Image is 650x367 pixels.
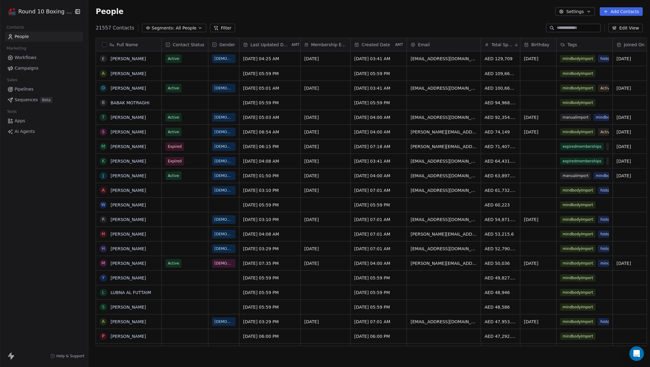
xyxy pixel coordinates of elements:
[520,38,556,51] div: Birthday
[304,173,347,179] span: [DATE]
[214,56,233,62] span: [DEMOGRAPHIC_DATA]
[354,144,403,150] span: [DATE] 07:18 AM
[243,275,297,281] span: [DATE] 05:59 PM
[593,172,616,179] span: mindbody
[411,173,477,179] span: [EMAIL_ADDRESS][DOMAIN_NAME]
[354,333,403,339] span: [DATE] 06:00 PM
[101,202,105,208] div: W
[531,42,549,48] span: Birthday
[111,130,146,134] a: [PERSON_NAME]
[560,303,595,311] span: mindbodyImport
[4,107,19,116] span: Tools
[598,260,621,267] span: mindbody
[485,129,516,135] span: AED 74,149
[485,187,516,193] span: AED 61,732.75
[485,275,516,281] span: AED 49,827.98
[96,51,162,346] div: grid
[111,305,146,310] a: [PERSON_NAME]
[598,128,628,136] span: Active Clients
[101,143,105,150] div: M
[304,187,347,193] span: [DATE]
[214,173,233,179] span: [DEMOGRAPHIC_DATA]
[243,144,297,150] span: [DATE] 06:15 PM
[485,71,516,77] span: AED 109,664.9
[4,23,27,32] span: Contacts
[354,173,403,179] span: [DATE] 04:00 AM
[243,246,297,252] span: [DATE] 03:29 PM
[598,85,628,92] span: Active Clients
[102,216,105,223] div: R
[214,246,233,252] span: [DEMOGRAPHIC_DATA]
[354,158,403,164] span: [DATE] 03:41 AM
[243,231,297,237] span: [DATE] 04:08 AM
[102,289,104,296] div: L
[176,25,196,31] span: All People
[524,56,553,62] span: [DATE]
[354,319,403,325] span: [DATE] 07:01 AM
[15,54,37,61] span: Workflows
[354,56,403,62] span: [DATE] 03:41 AM
[560,187,595,194] span: mindbodyImport
[102,187,105,193] div: A
[395,42,403,47] span: AMT
[214,216,233,223] span: [DEMOGRAPHIC_DATA]
[102,245,105,252] div: H
[485,56,516,62] span: AED 129,709
[5,63,83,73] a: Campaigns
[243,114,297,120] span: [DATE] 05:03 AM
[629,346,644,361] div: Open Intercom Messenger
[15,33,29,40] span: People
[111,86,146,91] a: [PERSON_NAME]
[492,42,513,48] span: Total Spent
[214,187,233,193] span: [DEMOGRAPHIC_DATA]
[485,319,516,325] span: AED 47,953.91
[5,32,83,42] a: People
[485,216,516,223] span: AED 54,871.04
[214,85,233,91] span: [DEMOGRAPHIC_DATA]
[485,100,516,106] span: AED 94,968.35
[560,128,595,136] span: mindbodyImport
[111,100,150,105] a: BABAK MOTRAGHI
[102,333,104,339] div: P
[485,158,516,164] span: AED 64,431.53
[243,260,297,266] span: [DATE] 07:35 PM
[214,129,233,135] span: [DEMOGRAPHIC_DATA]
[304,158,347,164] span: [DATE]
[354,231,403,237] span: [DATE] 07:01 AM
[311,42,347,48] span: Membership Expiry
[354,246,403,252] span: [DATE] 07:01 AM
[411,319,477,325] span: [EMAIL_ADDRESS][DOMAIN_NAME]
[15,65,38,71] span: Campaigns
[15,97,38,103] span: Sequences
[173,42,204,48] span: Contact Status
[102,56,105,62] div: E
[560,318,595,325] span: mindbodyImport
[411,56,477,62] span: [EMAIL_ADDRESS][DOMAIN_NAME]
[485,289,516,296] span: AED 48,946
[598,245,638,252] span: historicalMBImport
[111,144,146,149] a: [PERSON_NAME]
[101,260,105,266] div: M
[485,260,516,266] span: AED 50,036
[354,260,403,266] span: [DATE] 04:00 AM
[111,275,146,280] a: [PERSON_NAME]
[485,202,516,208] span: AED 60,223
[304,216,347,223] span: [DATE]
[407,38,481,51] div: Email
[152,25,175,31] span: Segments:
[243,333,297,339] span: [DATE] 06:00 PM
[485,173,516,179] span: AED 63,897.19
[304,129,347,135] span: [DATE]
[102,318,105,325] div: A
[598,230,638,238] span: historicalMBImport
[40,97,52,103] span: Beta
[598,216,638,223] span: historicalMBImport
[219,42,235,48] span: Gender
[111,261,146,266] a: [PERSON_NAME]
[210,24,235,32] button: Filter
[243,202,297,208] span: [DATE] 05:59 PM
[354,216,403,223] span: [DATE] 07:01 AM
[555,7,595,16] button: Settings
[560,158,604,165] span: expiredmemberships
[5,53,83,63] a: Workflows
